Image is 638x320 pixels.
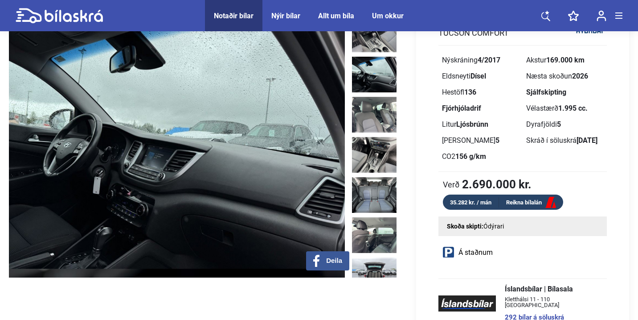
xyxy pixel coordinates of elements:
[505,286,598,293] span: Íslandsbílar | Bílasala
[352,57,397,92] img: 1754478109_8182010303567823989_26778082359423365.jpg
[458,249,493,256] span: Á staðnum
[526,105,603,112] div: Vélastærð
[505,296,598,308] span: Kletthálsi 11 - 110 [GEOGRAPHIC_DATA]
[526,88,566,96] b: Sjálfskipting
[306,251,349,270] button: Deila
[442,104,481,112] b: Fjórhjóladrif
[438,28,509,38] h2: TUCSON COMFORT
[499,197,563,208] a: Reikna bílalán
[526,57,603,64] div: Akstur
[442,73,519,80] div: Eldsneyti
[352,17,397,52] img: 1754478108_1759639250623513878_26778081171933469.jpg
[558,104,588,112] b: 1.995 cc.
[483,223,504,230] span: Ódýrari
[478,56,500,64] b: 4/2017
[214,12,254,20] a: Notaðir bílar
[352,258,397,293] img: 1754478112_8563487900265753314_26778084635523732.jpg
[442,121,519,128] div: Litur
[352,137,397,173] img: 1754478110_2138195983533095820_26778083248020682.jpg
[352,177,397,213] img: 1754478111_1672176996813585949_26778083720148433.jpg
[372,12,404,20] a: Um okkur
[464,88,476,96] b: 136
[318,12,354,20] a: Allt um bíla
[546,56,585,64] b: 169.000 km
[557,120,561,129] b: 5
[326,257,342,265] span: Deila
[442,89,519,96] div: Hestöfl
[470,72,486,80] b: Dísel
[572,72,588,80] b: 2026
[597,10,606,21] img: user-login.svg
[456,120,488,129] b: Ljósbrúnn
[442,57,519,64] div: Nýskráning
[455,152,486,161] b: 156 g/km
[442,153,519,160] div: CO2
[526,73,603,80] div: Næsta skoðun
[442,137,519,144] div: [PERSON_NAME]
[447,223,483,230] strong: Skoða skipti:
[495,136,499,145] b: 5
[526,121,603,128] div: Dyrafjöldi
[271,12,300,20] a: Nýir bílar
[352,217,397,253] img: 1754478111_3002942111021612823_26778084186818532.jpg
[526,137,603,144] div: Skráð í söluskrá
[443,180,460,189] span: Verð
[352,97,397,133] img: 1754478110_5521399974894165140_26778082773749559.jpg
[577,136,597,145] b: [DATE]
[462,179,532,190] b: 2.690.000 kr.
[443,197,499,208] div: 35.282 kr. / mán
